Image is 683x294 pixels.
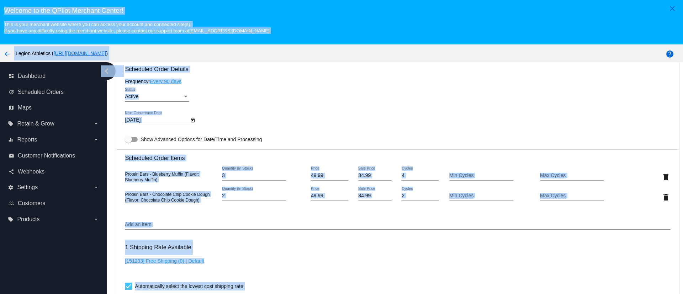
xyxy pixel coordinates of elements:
div: Frequency: [125,79,670,84]
span: Dashboard [18,73,46,79]
i: local_offer [8,217,14,222]
small: This is your merchant website where you can access your account and connected site(s). If you hav... [4,22,269,33]
a: people_outline Customers [9,198,99,209]
span: Products [17,216,39,223]
input: Sale Price [358,173,391,178]
i: people_outline [9,201,14,206]
i: arrow_drop_down [93,217,99,222]
a: share Webhooks [9,166,99,177]
span: Customers [18,200,45,207]
span: Protein Bars - Chocolate Chip Cookie Dough (Flavor: Chocolate Chip Cookie Dough) [125,192,210,203]
i: arrow_drop_down [93,185,99,190]
h3: Scheduled Order Details [125,66,670,73]
a: update Scheduled Orders [9,86,99,98]
input: Cycles [402,193,439,199]
input: Price [311,193,348,199]
a: map Maps [9,102,99,113]
span: Automatically select the lowest cost shipping rate [135,282,243,290]
input: Cycles [402,173,439,178]
i: email [9,153,14,159]
mat-icon: delete [662,173,670,181]
input: Quantity (In Stock) [222,193,286,199]
span: Maps [18,105,32,111]
input: Sale Price [358,193,391,199]
i: share [9,169,14,175]
span: Webhooks [18,169,44,175]
i: chevron_left [101,65,112,77]
i: equalizer [8,137,14,143]
a: dashboard Dashboard [9,70,99,82]
i: arrow_drop_down [93,121,99,127]
span: Protein Bars - Blueberry Muffin (Flavor: Blueberry Muffin) [125,172,199,182]
h3: 1 Shipping Rate Available [125,240,191,255]
mat-select: Status [125,94,189,100]
input: Add an item [125,222,670,228]
span: Active [125,93,138,99]
span: Scheduled Orders [18,89,64,95]
input: Next Occurrence Date [125,117,189,123]
input: Min Cycles [449,173,513,178]
span: Retain & Grow [17,121,54,127]
span: Customer Notifications [18,153,75,159]
i: dashboard [9,73,14,79]
span: Reports [17,137,37,143]
mat-icon: help [666,50,674,58]
a: email Customer Notifications [9,150,99,161]
mat-icon: delete [662,193,670,202]
i: update [9,89,14,95]
input: Max Cycles [540,173,604,178]
span: Settings [17,184,38,191]
input: Min Cycles [449,193,513,199]
span: Show Advanced Options for Date/Time and Processing [141,136,262,143]
input: Quantity (In Stock) [222,173,286,178]
h3: Scheduled Order Items [125,149,670,161]
i: local_offer [8,121,14,127]
input: Price [311,173,348,178]
a: [151233] Free Shipping (0) | Default [125,258,204,264]
input: Max Cycles [540,193,604,199]
i: settings [8,185,14,190]
a: [EMAIL_ADDRESS][DOMAIN_NAME] [189,28,270,33]
a: Every 90 days [150,79,181,84]
h3: Welcome to the QPilot Merchant Center! [4,7,679,15]
mat-icon: arrow_back [3,50,11,58]
button: Open calendar [189,116,196,124]
span: Legion Athletics ( ) [16,50,108,56]
mat-icon: close [668,4,677,13]
a: [URL][DOMAIN_NAME] [54,50,106,56]
i: map [9,105,14,111]
i: arrow_drop_down [93,137,99,143]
